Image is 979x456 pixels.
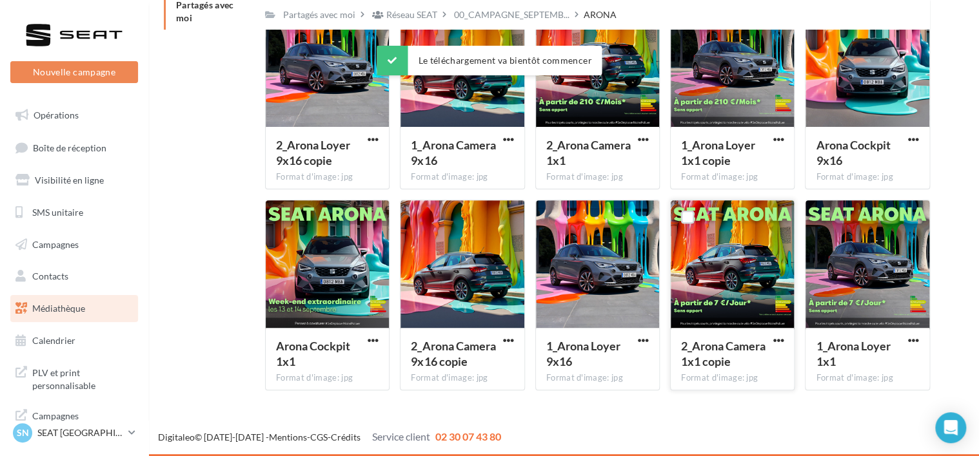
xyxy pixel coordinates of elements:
[8,263,141,290] a: Contacts
[8,402,141,440] a: Campagnes DataOnDemand
[32,207,83,218] span: SMS unitaire
[681,171,784,183] div: Format d'image: jpg
[10,421,138,445] a: SN SEAT [GEOGRAPHIC_DATA]
[8,199,141,226] a: SMS unitaire
[35,175,104,185] span: Visibilité en ligne
[158,432,501,442] span: © [DATE]-[DATE] - - -
[546,372,649,384] div: Format d'image: jpg
[372,430,430,442] span: Service client
[681,372,784,384] div: Format d'image: jpg
[816,372,918,384] div: Format d'image: jpg
[546,171,649,183] div: Format d'image: jpg
[32,303,85,314] span: Médiathèque
[8,167,141,194] a: Visibilité en ligne
[32,335,75,346] span: Calendrier
[37,426,123,439] p: SEAT [GEOGRAPHIC_DATA]
[34,109,79,120] span: Opérations
[32,407,133,435] span: Campagnes DataOnDemand
[411,171,513,183] div: Format d'image: jpg
[276,372,379,384] div: Format d'image: jpg
[816,138,890,167] span: Arona Cockpit 9x16
[32,364,133,392] span: PLV et print personnalisable
[8,102,141,129] a: Opérations
[816,339,890,368] span: 1_Arona Loyer 1x1
[8,134,141,162] a: Boîte de réception
[816,171,918,183] div: Format d'image: jpg
[8,231,141,258] a: Campagnes
[8,327,141,354] a: Calendrier
[584,8,617,21] div: ARONA
[411,339,495,368] span: 2_Arona Camera 9x16 copie
[17,426,29,439] span: SN
[310,432,328,442] a: CGS
[269,432,307,442] a: Mentions
[411,138,495,167] span: 1_Arona Camera 9x16
[681,138,755,167] span: 1_Arona Loyer 1x1 copie
[158,432,195,442] a: Digitaleo
[32,238,79,249] span: Campagnes
[283,8,355,21] div: Partagés avec moi
[546,339,620,368] span: 1_Arona Loyer 9x16
[10,61,138,83] button: Nouvelle campagne
[331,432,361,442] a: Crédits
[411,372,513,384] div: Format d'image: jpg
[454,8,569,21] span: 00_CAMPAGNE_SEPTEMB...
[33,142,106,153] span: Boîte de réception
[546,138,631,167] span: 2_Arona Camera 1x1
[8,359,141,397] a: PLV et print personnalisable
[276,138,350,167] span: 2_Arona Loyer 9x16 copie
[32,271,68,281] span: Contacts
[435,430,501,442] span: 02 30 07 43 80
[377,46,602,75] div: Le téléchargement va bientôt commencer
[935,412,966,443] div: Open Intercom Messenger
[276,339,350,368] span: Arona Cockpit 1x1
[276,171,379,183] div: Format d'image: jpg
[386,8,437,21] div: Réseau SEAT
[8,295,141,322] a: Médiathèque
[681,339,766,368] span: 2_Arona Camera 1x1 copie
